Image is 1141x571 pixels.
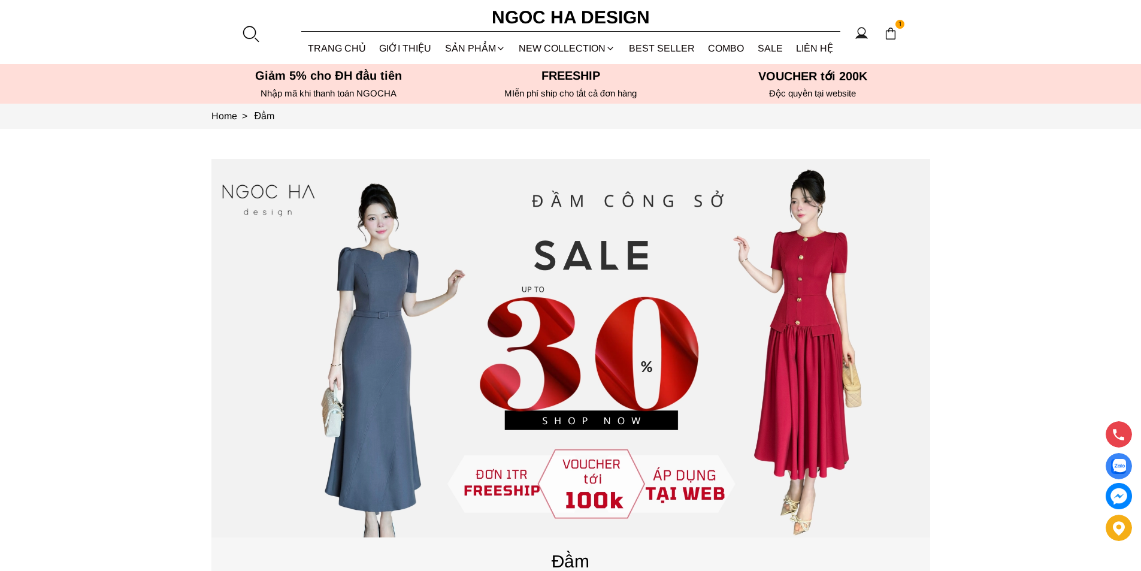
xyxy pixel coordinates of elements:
h6: MIễn phí ship cho tất cả đơn hàng [453,88,688,99]
a: SALE [751,32,790,64]
font: Nhập mã khi thanh toán NGOCHA [261,88,397,98]
a: messenger [1106,483,1132,509]
a: Display image [1106,453,1132,479]
img: img-CART-ICON-ksit0nf1 [884,27,897,40]
a: Link to Home [211,111,255,121]
div: SẢN PHẨM [438,32,513,64]
span: 1 [895,20,905,29]
h5: VOUCHER tới 200K [695,69,930,83]
span: > [237,111,252,121]
font: Freeship [541,69,600,82]
h6: Độc quyền tại website [695,88,930,99]
a: GIỚI THIỆU [373,32,438,64]
a: Link to Đầm [255,111,275,121]
a: LIÊN HỆ [789,32,840,64]
font: Giảm 5% cho ĐH đầu tiên [255,69,402,82]
a: Ngoc Ha Design [481,3,661,32]
a: TRANG CHỦ [301,32,373,64]
a: NEW COLLECTION [512,32,622,64]
a: Combo [701,32,751,64]
img: Display image [1111,459,1126,474]
a: BEST SELLER [622,32,702,64]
